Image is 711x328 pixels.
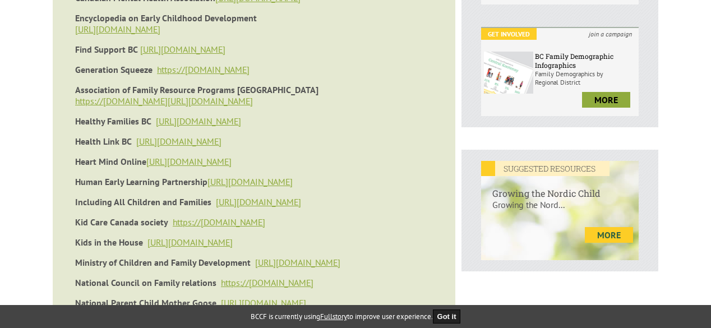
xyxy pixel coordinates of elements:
strong: Association of Family Resource Programs [GEOGRAPHIC_DATA] [75,84,318,95]
a: [URL][DOMAIN_NAME] [147,237,233,248]
a: [URL][DOMAIN_NAME] [255,257,340,268]
a: [URL][DOMAIN_NAME] [221,297,306,308]
strong: Including All Children and Families [75,196,211,207]
a: [DOMAIN_NAME] [185,64,250,75]
strong: National Council on Family relations [75,277,216,288]
a: [URL][DOMAIN_NAME] [136,136,221,147]
a: https:// [157,64,185,75]
a: [URL][DOMAIN_NAME] [140,44,225,55]
strong: Heart Mind Online [75,156,146,167]
em: Get Involved [481,28,537,40]
strong: National Parent Child Mother Goose [75,297,216,308]
strong: Generation Squeeze [75,64,153,75]
a: [URL][DOMAIN_NAME] [156,116,241,127]
strong: Human Early Learning Partnership [75,176,207,187]
p: Growing the Nord... [481,199,639,221]
em: SUGGESTED RESOURCES [481,161,610,176]
strong: Find Support BC [75,44,138,55]
a: Fullstory [320,312,347,321]
a: https:// [173,216,201,228]
strong: Healthy Families BC [75,116,151,127]
a: [URL][DOMAIN_NAME] [146,156,232,167]
strong: Health Link BC [75,136,132,147]
strong: Ministry of Children and Family Development [75,257,251,268]
p: Family Demographics by Regional District [535,70,636,86]
h6: BC Family Demographic Infographics [535,52,636,70]
a: [URL][DOMAIN_NAME] [75,24,160,35]
button: Got it [433,309,461,324]
strong: Encyclopedia on Early Childhood Development [75,12,257,24]
a: https:// [75,95,103,107]
a: [URL][DOMAIN_NAME] [207,176,293,187]
a: [DOMAIN_NAME] [249,277,313,288]
strong: Kids in the House [75,237,143,248]
a: more [582,92,630,108]
a: [URL][DOMAIN_NAME] [216,196,301,207]
a: [DOMAIN_NAME] [201,216,265,228]
strong: Kid Care Canada society [75,216,168,228]
a: more [585,227,633,243]
a: [DOMAIN_NAME][URL][DOMAIN_NAME] [103,95,253,107]
h6: Growing the Nordic Child [481,176,639,199]
i: join a campaign [582,28,639,40]
a: https:// [221,277,249,288]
